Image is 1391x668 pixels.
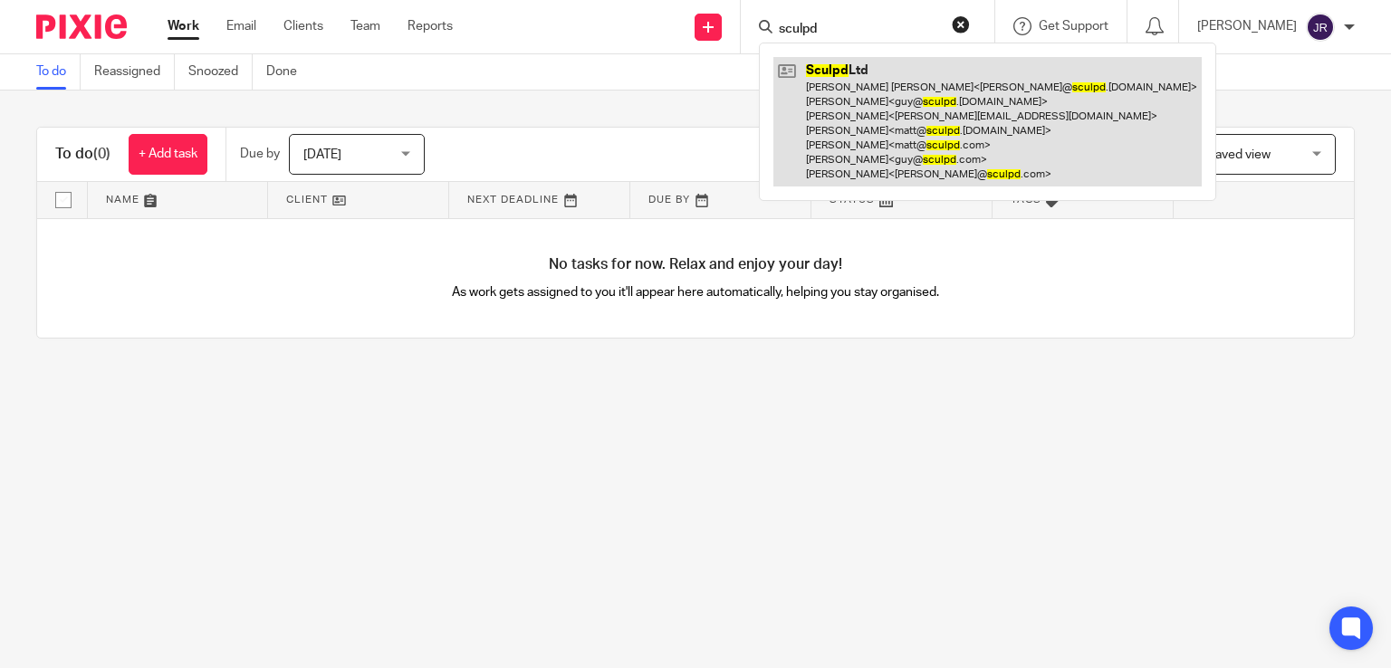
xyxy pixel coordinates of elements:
[37,255,1354,274] h4: No tasks for now. Relax and enjoy your day!
[226,17,256,35] a: Email
[93,147,110,161] span: (0)
[303,148,341,161] span: [DATE]
[952,15,970,33] button: Clear
[129,134,207,175] a: + Add task
[94,54,175,90] a: Reassigned
[1197,17,1297,35] p: [PERSON_NAME]
[283,17,323,35] a: Clients
[367,283,1025,301] p: As work gets assigned to you it'll appear here automatically, helping you stay organised.
[240,145,280,163] p: Due by
[266,54,311,90] a: Done
[36,14,127,39] img: Pixie
[36,54,81,90] a: To do
[408,17,453,35] a: Reports
[1039,20,1108,33] span: Get Support
[168,17,199,35] a: Work
[350,17,380,35] a: Team
[55,145,110,164] h1: To do
[777,22,940,38] input: Search
[1169,148,1271,161] span: Select saved view
[1306,13,1335,42] img: svg%3E
[188,54,253,90] a: Snoozed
